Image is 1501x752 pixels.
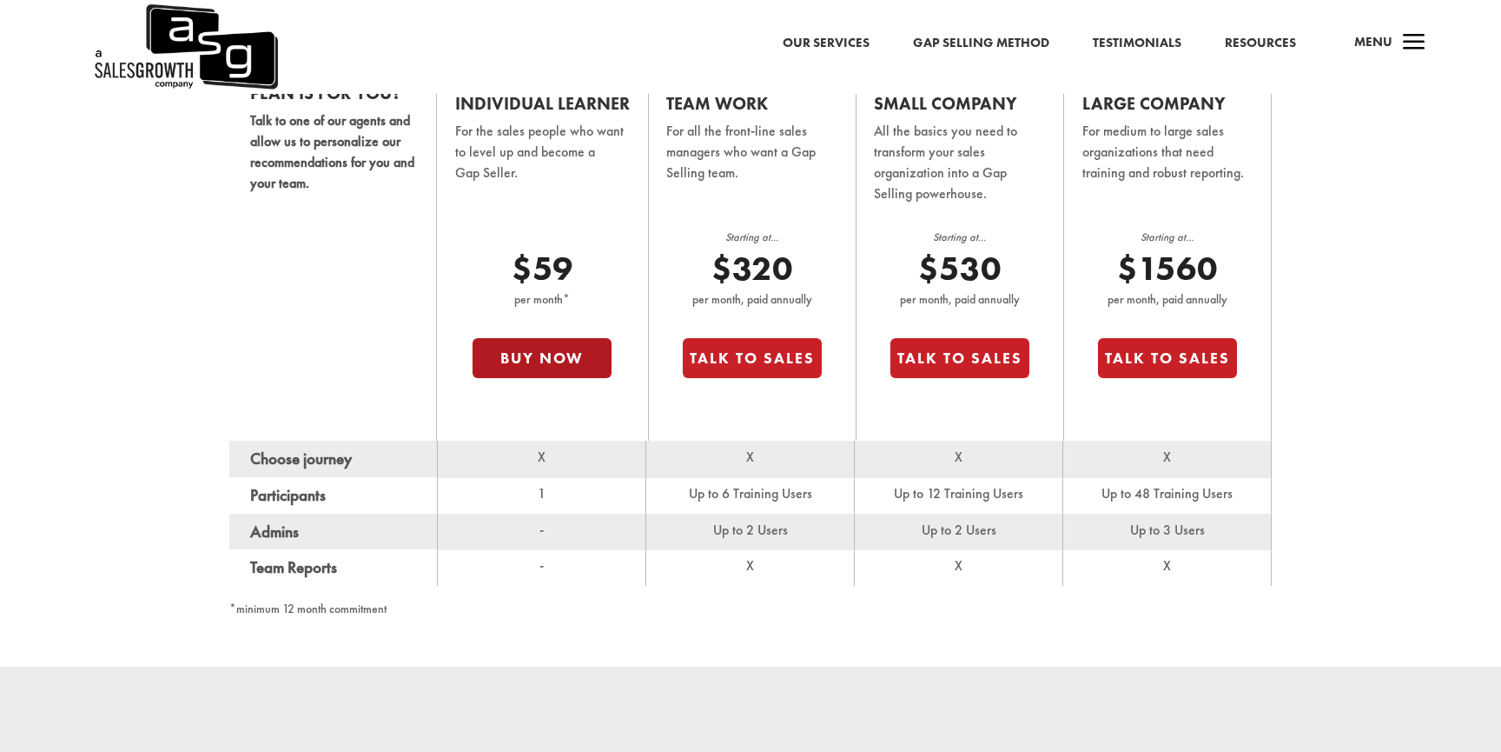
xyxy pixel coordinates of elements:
p: per month* [473,289,612,310]
span: Menu [1354,33,1392,50]
p: Talk to one of our agents and allow us to personalize our recommendations for you and your team. [250,110,415,193]
p: All the basics you need to transform your sales organization into a Gap Selling powerhouse. [874,121,1045,228]
span: a [1397,26,1432,61]
a: Resources [1225,32,1296,55]
a: Gap Selling Method [913,32,1049,55]
p: $530 [890,249,1029,289]
span: X [955,448,962,466]
p: For medium to large sales organizations that need training and robust reporting. [1082,121,1253,207]
th: Admins [229,514,438,550]
p: Starting at... [683,228,822,249]
span: X [538,448,546,466]
h2: Large Company [1082,95,1253,121]
span: X [746,448,754,466]
a: Testimonials [1093,32,1181,55]
span: X [955,556,962,575]
td: Up to 2 Users [646,514,855,550]
td: Up to 6 Training Users [646,477,855,514]
th: Team Reports [229,549,438,586]
h2: Individual Learner [455,95,630,121]
span: X [1163,556,1171,575]
h2: Small Company [874,95,1045,121]
p: For the sales people who want to level up and become a Gap Seller. [455,121,630,207]
p: per month, paid annually [890,289,1029,310]
td: Up to 12 Training Users [855,477,1063,514]
td: Up to 48 Training Users [1063,477,1272,514]
button: Buy Now [473,338,612,378]
p: per month, paid annually [683,289,822,310]
p: For all the front-line sales managers who want a Gap Selling team. [666,121,837,207]
span: X [1163,448,1171,466]
td: - [438,514,646,550]
p: per month, paid annually [1098,289,1237,310]
p: $320 [683,249,822,289]
p: $59 [473,249,612,289]
td: 1 [438,477,646,514]
p: Starting at... [1098,228,1237,249]
a: Our Services [783,32,870,55]
td: Up to 2 Users [855,514,1063,550]
button: Talk to Sales [683,338,822,378]
button: Talk to Sales [1098,338,1237,378]
h2: Team Work [666,95,837,121]
td: Up to 3 Users [1063,514,1272,550]
td: - [438,549,646,586]
p: $1560 [1098,249,1237,289]
p: *minimum 12 month commitment [229,599,1272,620]
th: Participants [229,477,438,514]
p: Starting at... [890,228,1029,249]
th: Choose journey [229,441,438,477]
button: Talk to Sales [890,338,1029,378]
span: X [746,556,754,575]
